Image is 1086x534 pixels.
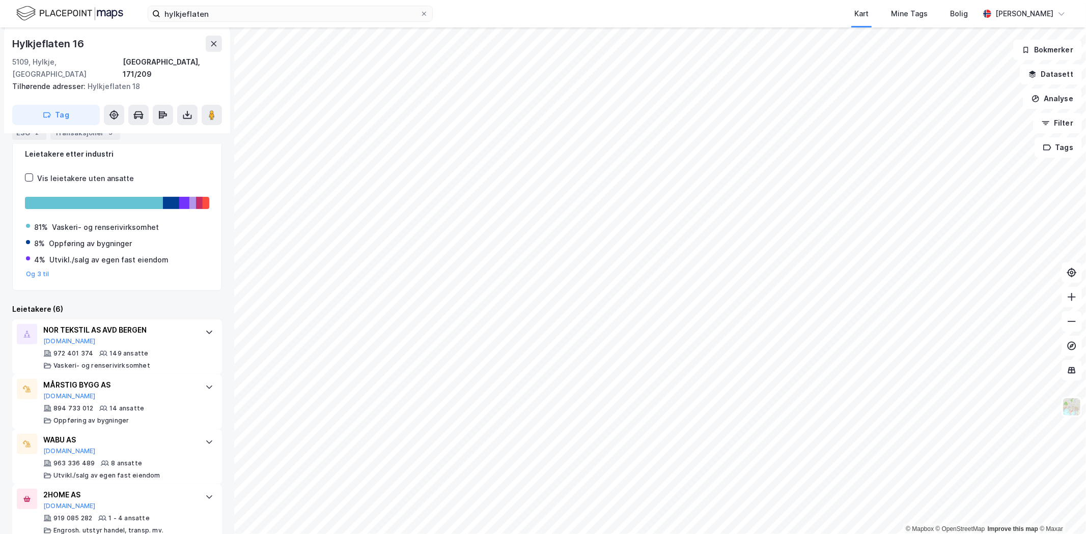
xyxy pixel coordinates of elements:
[43,379,195,391] div: MÅRSTIG BYGG AS
[43,447,96,455] button: [DOMAIN_NAME]
[26,270,49,278] button: Og 3 til
[43,392,96,400] button: [DOMAIN_NAME]
[995,8,1053,20] div: [PERSON_NAME]
[123,56,222,80] div: [GEOGRAPHIC_DATA], 171/209
[53,404,93,412] div: 894 733 012
[1035,485,1086,534] div: Kontrollprogram for chat
[1062,397,1081,417] img: Z
[53,471,160,480] div: Utvikl./salg av egen fast eiendom
[53,514,92,522] div: 919 085 282
[25,148,209,160] div: Leietakere etter industri
[43,324,195,336] div: NOR TEKSTIL AS AVD BERGEN
[43,489,195,501] div: 2HOME AS
[12,105,100,125] button: Tag
[1033,113,1082,133] button: Filter
[988,525,1038,532] a: Improve this map
[53,417,129,425] div: Oppføring av bygninger
[53,362,150,370] div: Vaskeri- og renserivirksomhet
[1013,40,1082,60] button: Bokmerker
[111,459,142,467] div: 8 ansatte
[109,404,144,412] div: 14 ansatte
[53,349,93,358] div: 972 401 374
[12,303,222,315] div: Leietakere (6)
[1035,137,1082,158] button: Tags
[16,5,123,22] img: logo.f888ab2527a4732fd821a326f86c7f29.svg
[34,238,45,250] div: 8%
[854,8,869,20] div: Kart
[891,8,928,20] div: Mine Tags
[906,525,934,532] a: Mapbox
[109,349,148,358] div: 149 ansatte
[34,254,45,266] div: 4%
[52,221,159,233] div: Vaskeri- og renserivirksomhet
[108,514,150,522] div: 1 - 4 ansatte
[1020,64,1082,84] button: Datasett
[1023,88,1082,109] button: Analyse
[34,221,48,233] div: 81%
[160,6,420,21] input: Søk på adresse, matrikkel, gårdeiere, leietakere eller personer
[43,502,96,510] button: [DOMAIN_NAME]
[936,525,985,532] a: OpenStreetMap
[49,254,169,266] div: Utvikl./salg av egen fast eiendom
[1035,485,1086,534] iframe: Chat Widget
[49,238,132,250] div: Oppføring av bygninger
[950,8,968,20] div: Bolig
[43,337,96,345] button: [DOMAIN_NAME]
[43,434,195,446] div: WABU AS
[12,36,86,52] div: Hylkjeflaten 16
[37,172,134,185] div: Vis leietakere uten ansatte
[12,56,123,80] div: 5109, Hylkje, [GEOGRAPHIC_DATA]
[53,459,95,467] div: 963 336 489
[12,82,88,91] span: Tilhørende adresser:
[12,80,214,93] div: Hylkjeflaten 18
